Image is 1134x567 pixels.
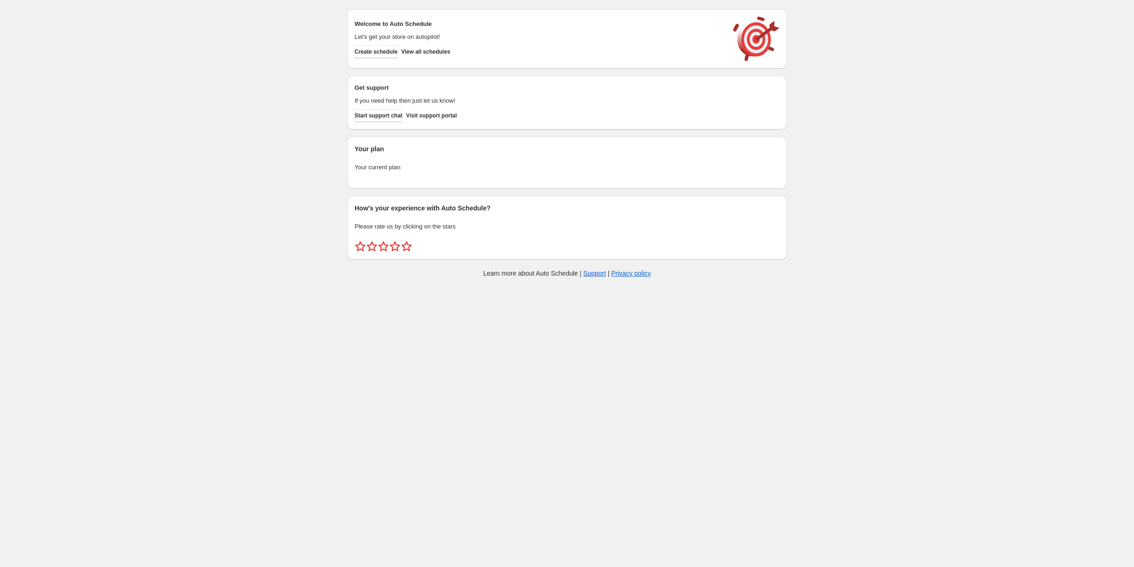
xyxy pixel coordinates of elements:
[611,270,651,277] a: Privacy policy
[355,96,724,105] p: If you need help then just let us know!
[406,112,457,119] span: Visit support portal
[355,163,779,172] p: Your current plan:
[355,109,402,122] a: Start support chat
[355,19,724,29] h2: Welcome to Auto Schedule
[583,270,606,277] a: Support
[355,83,724,92] h2: Get support
[355,45,398,58] button: Create schedule
[401,45,450,58] button: View all schedules
[483,269,651,278] p: Learn more about Auto Schedule | |
[355,144,779,154] h2: Your plan
[355,32,724,42] p: Let's get your store on autopilot!
[355,48,398,55] span: Create schedule
[355,222,779,231] p: Please rate us by clicking on the stars
[406,109,457,122] a: Visit support portal
[355,112,402,119] span: Start support chat
[401,48,450,55] span: View all schedules
[355,203,779,213] h2: How's your experience with Auto Schedule?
